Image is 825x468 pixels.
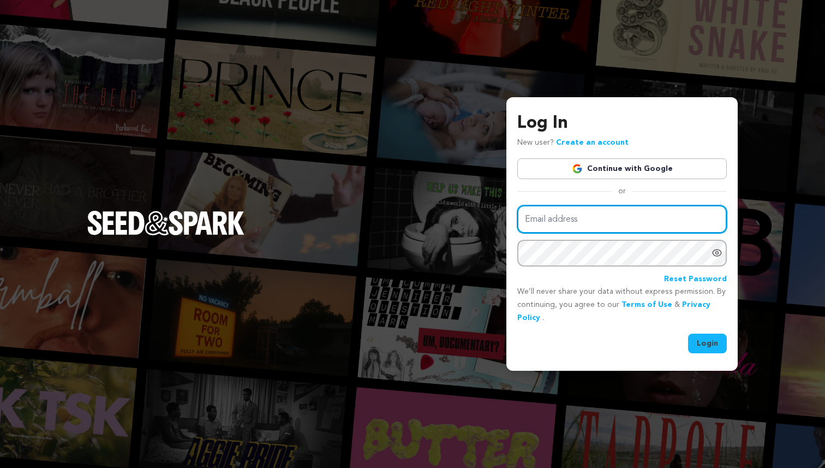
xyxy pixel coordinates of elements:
[688,334,727,353] button: Login
[612,186,632,197] span: or
[664,273,727,286] a: Reset Password
[517,301,710,322] a: Privacy Policy
[621,301,672,309] a: Terms of Use
[517,205,727,233] input: Email address
[517,286,727,324] p: We’ll never share your data without express permission. By continuing, you agree to our & .
[572,163,583,174] img: Google logo
[556,139,629,146] a: Create an account
[517,137,629,150] p: New user?
[517,110,727,137] h3: Log In
[87,211,244,235] img: Seed&Spark Logo
[87,211,244,257] a: Seed&Spark Homepage
[517,158,727,179] a: Continue with Google
[712,247,722,258] a: Show password as plain text. Warning: this will display your password on the screen.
